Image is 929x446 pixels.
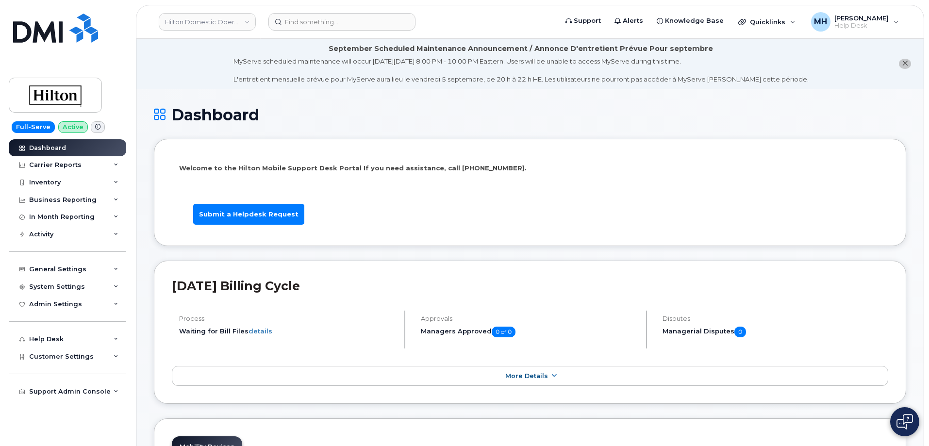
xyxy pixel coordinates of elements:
[179,164,881,173] p: Welcome to the Hilton Mobile Support Desk Portal If you need assistance, call [PHONE_NUMBER].
[896,414,913,429] img: Open chat
[899,59,911,69] button: close notification
[179,327,396,336] li: Waiting for Bill Files
[421,327,638,337] h5: Managers Approved
[329,44,713,54] div: September Scheduled Maintenance Announcement / Annonce D'entretient Prévue Pour septembre
[154,106,906,123] h1: Dashboard
[663,315,888,322] h4: Disputes
[505,372,548,380] span: More Details
[179,315,396,322] h4: Process
[421,315,638,322] h4: Approvals
[492,327,515,337] span: 0 of 0
[663,327,888,337] h5: Managerial Disputes
[172,279,888,293] h2: [DATE] Billing Cycle
[249,327,272,335] a: details
[233,57,809,84] div: MyServe scheduled maintenance will occur [DATE][DATE] 8:00 PM - 10:00 PM Eastern. Users will be u...
[193,204,304,225] a: Submit a Helpdesk Request
[734,327,746,337] span: 0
